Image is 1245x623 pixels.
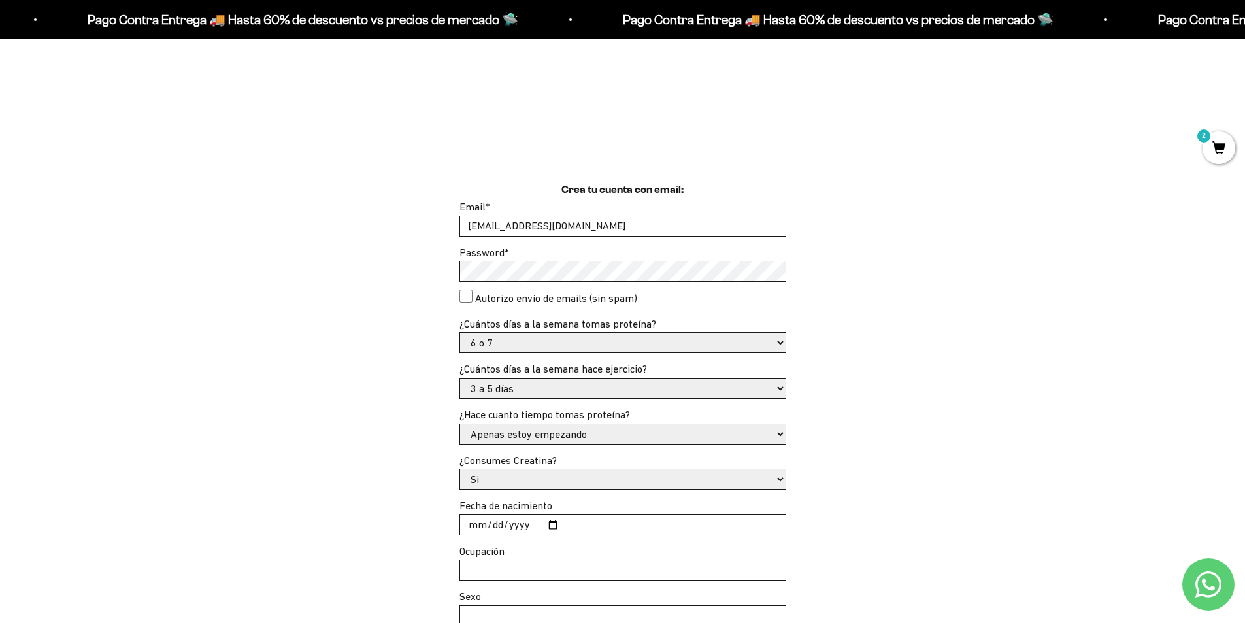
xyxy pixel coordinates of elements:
[1196,128,1212,144] mark: 2
[475,290,637,307] label: Autorizo envío de emails (sin spam)
[459,246,508,258] label: Password
[459,363,647,375] label: ¿Cuántos días a la semana hace ejercicio?
[459,409,630,420] label: ¿Hace cuanto tiempo tomas proteína?
[561,182,684,199] h1: Crea tu cuenta con email:
[74,51,1172,119] iframe: Social Login Buttons
[459,545,505,557] label: Ocupación
[459,454,557,466] label: ¿Consumes Creatina?
[459,499,552,511] label: Fecha de nacimiento
[623,9,1054,30] p: Pago Contra Entrega 🚚 Hasta 60% de descuento vs precios de mercado 🛸
[459,318,656,329] label: ¿Cuántos días a la semana tomas proteína?
[88,9,518,30] p: Pago Contra Entrega 🚚 Hasta 60% de descuento vs precios de mercado 🛸
[459,590,481,602] label: Sexo
[1203,142,1235,156] a: 2
[459,201,490,212] label: Email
